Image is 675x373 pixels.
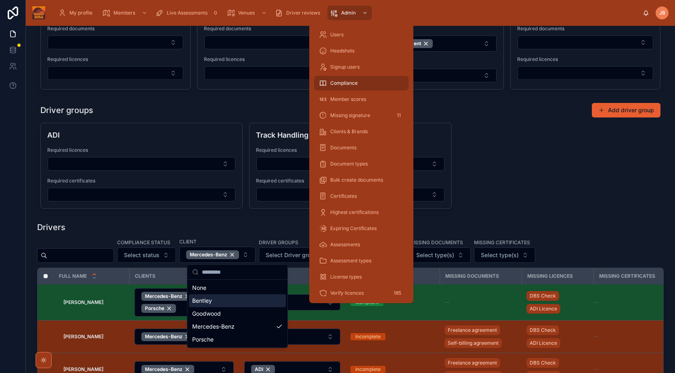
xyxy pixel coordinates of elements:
[189,281,286,294] div: None
[416,251,454,259] span: Select type(s)
[63,299,124,306] a: [PERSON_NAME]
[192,297,212,305] span: Bentley
[314,173,409,187] a: Bulk create documents
[314,44,409,58] a: Headshots
[391,288,404,298] div: 185
[518,36,653,49] button: Select Button
[314,270,409,284] a: License types
[40,105,93,116] h1: Driver groups
[517,25,654,32] span: Required documents
[314,27,409,42] a: Users
[153,6,223,20] a: Live Assessments0
[48,157,235,171] button: Select Button
[355,333,381,340] div: Incomplete
[204,66,340,80] button: Select Button
[134,288,234,316] button: Select Button
[330,274,362,280] span: License types
[594,366,660,373] a: --
[244,294,341,311] a: Select Button
[599,273,655,279] span: Missing certificates
[256,178,444,184] span: Required certificates
[48,188,235,201] button: Select Button
[63,366,103,372] strong: [PERSON_NAME]
[167,10,208,16] span: Live Assessments
[63,366,124,373] a: [PERSON_NAME]
[594,366,599,373] span: --
[330,225,377,232] span: Expiring Certificates
[134,288,234,317] a: Select Button
[204,36,340,49] button: Select Button
[192,335,214,344] span: Porsche
[330,31,344,38] span: Users
[448,340,499,346] span: Self-billing agreement
[594,333,599,340] span: --
[314,205,409,220] a: Highest certifications
[409,239,463,246] label: Missing documents
[350,366,435,373] a: Incomplete
[145,293,182,300] span: Mercedes-Benz
[330,145,356,151] span: Documents
[481,251,519,259] span: Select type(s)
[204,25,340,32] span: Required documents
[190,251,227,258] span: Mercedes-Benz
[355,366,381,373] div: Incomplete
[330,290,364,296] span: Verify licences
[444,338,502,348] a: Self-billing agreement
[330,128,368,135] span: Clients & Brands
[314,60,409,74] a: Signup users
[186,250,239,259] button: Unselect 3
[124,251,159,259] span: Select status
[244,329,340,345] button: Select Button
[448,360,497,366] span: Freelance agreement
[179,238,197,245] label: Client
[361,36,497,52] button: Select Button
[256,188,444,201] button: Select Button
[517,56,654,63] span: Required licences
[527,273,573,279] span: Missing licences
[117,247,176,263] button: Select Button
[594,299,660,306] a: --
[259,247,342,263] button: Select Button
[526,358,559,368] a: DBS Check
[145,305,164,312] span: Porsche
[32,6,45,19] img: App logo
[47,147,236,153] span: Required licences
[594,299,599,306] span: --
[187,280,287,348] div: Suggestions
[100,6,151,20] a: Members
[330,80,358,86] span: Compliance
[134,329,234,345] button: Select Button
[530,293,556,299] span: DBS Check
[59,273,87,279] span: Full name
[444,299,449,306] span: --
[444,325,500,335] a: Freelance agreement
[52,4,643,22] div: scrollable content
[314,76,409,90] a: Compliance
[350,333,435,340] a: Incomplete
[314,124,409,139] a: Clients & Brands
[314,92,409,107] a: Member scores
[141,332,194,341] button: Unselect 3
[474,239,530,246] label: Missing certificates
[592,103,660,117] button: Add driver group
[361,25,497,32] span: Required documents
[145,366,182,373] span: Mercedes-Benz
[474,247,535,263] button: Select Button
[314,140,409,155] a: Documents
[47,178,236,184] span: Required certificates
[314,221,409,236] a: Expiring Certificates
[244,294,340,310] button: Select Button
[530,327,556,333] span: DBS Check
[117,239,170,246] label: Compliance status
[327,6,372,20] a: Admin
[314,254,409,268] a: Assessment types
[145,333,182,340] span: Mercedes-Benz
[330,193,357,199] span: Certificates
[361,69,497,82] button: Select Button
[256,157,444,171] button: Select Button
[526,338,560,348] a: ADI Licence
[37,222,65,233] h1: Drivers
[224,6,271,20] a: Venues
[238,10,255,16] span: Venues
